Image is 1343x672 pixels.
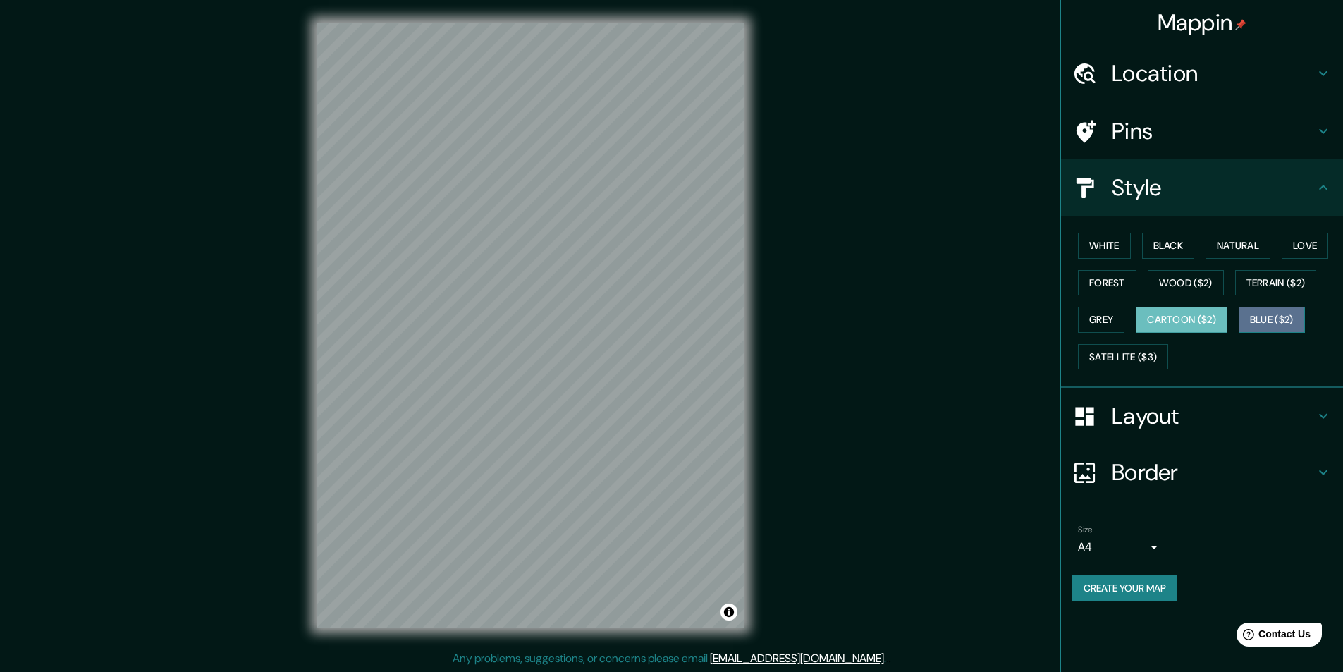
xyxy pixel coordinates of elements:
[1078,524,1093,536] label: Size
[453,650,886,667] p: Any problems, suggestions, or concerns please email .
[1078,233,1131,259] button: White
[1282,233,1328,259] button: Love
[1158,8,1247,37] h4: Mappin
[1142,233,1195,259] button: Black
[720,604,737,621] button: Toggle attribution
[888,650,891,667] div: .
[1148,270,1224,296] button: Wood ($2)
[1112,458,1315,487] h4: Border
[1061,388,1343,444] div: Layout
[886,650,888,667] div: .
[710,651,884,666] a: [EMAIL_ADDRESS][DOMAIN_NAME]
[1235,270,1317,296] button: Terrain ($2)
[317,23,744,628] canvas: Map
[1112,402,1315,430] h4: Layout
[1218,617,1327,656] iframe: Help widget launcher
[1061,103,1343,159] div: Pins
[1061,45,1343,102] div: Location
[1072,575,1177,601] button: Create your map
[1078,344,1168,370] button: Satellite ($3)
[1061,159,1343,216] div: Style
[1112,173,1315,202] h4: Style
[1235,19,1246,30] img: pin-icon.png
[1206,233,1270,259] button: Natural
[1078,307,1124,333] button: Grey
[1136,307,1227,333] button: Cartoon ($2)
[1112,59,1315,87] h4: Location
[1061,444,1343,501] div: Border
[1078,270,1136,296] button: Forest
[1112,117,1315,145] h4: Pins
[1078,536,1163,558] div: A4
[1239,307,1305,333] button: Blue ($2)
